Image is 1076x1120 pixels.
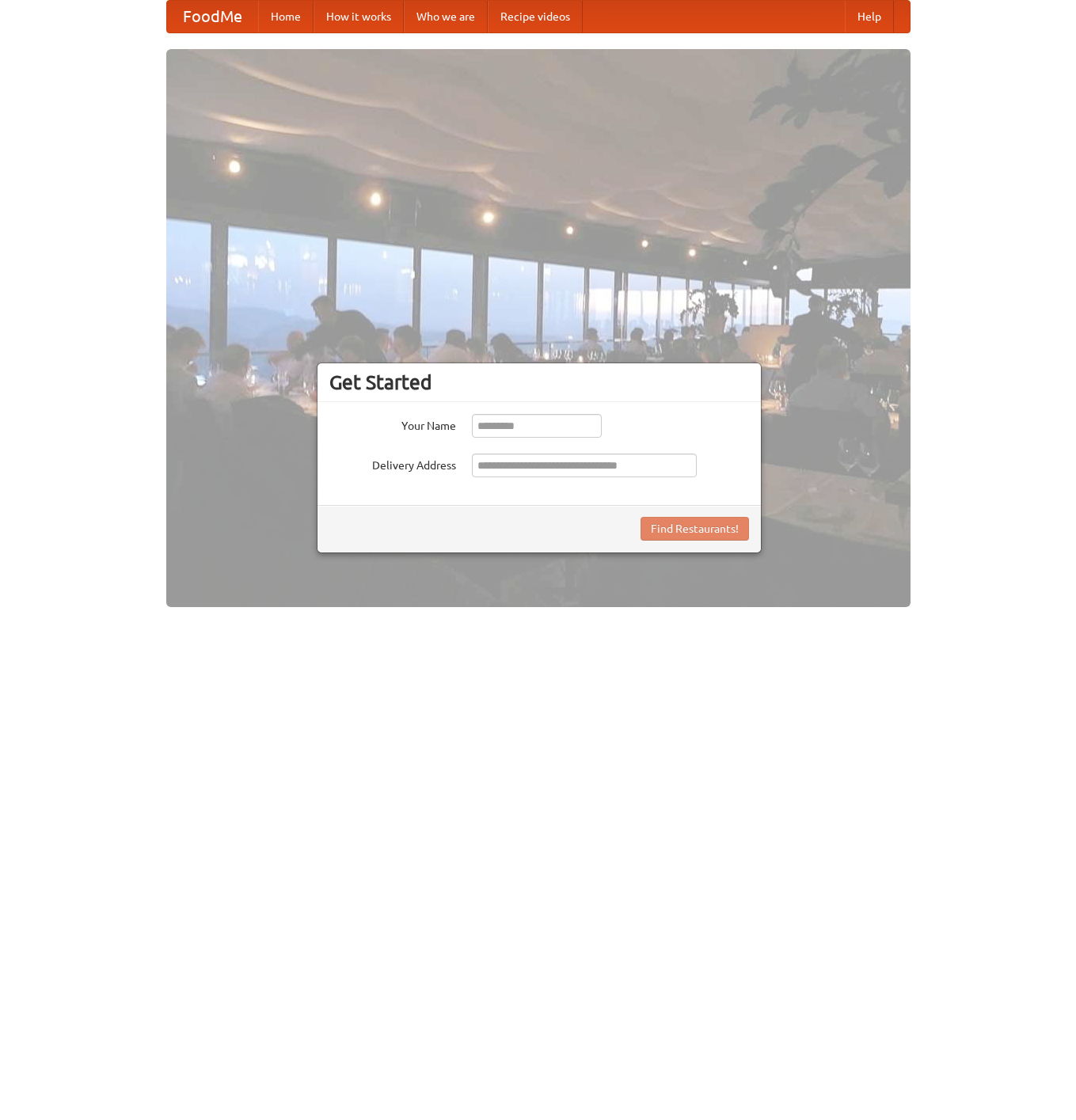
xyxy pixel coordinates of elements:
[167,1,258,32] a: FoodMe
[404,1,488,32] a: Who we are
[258,1,314,32] a: Home
[314,1,404,32] a: How it works
[488,1,583,32] a: Recipe videos
[329,454,456,473] label: Delivery Address
[329,414,456,434] label: Your Name
[641,517,749,541] button: Find Restaurants!
[845,1,894,32] a: Help
[329,370,749,394] h3: Get Started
